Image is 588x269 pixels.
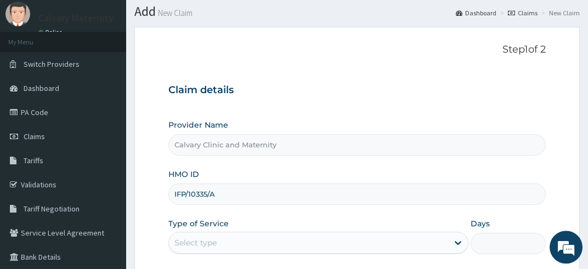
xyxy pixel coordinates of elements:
[57,61,184,76] div: Chat with us now
[24,204,80,214] span: Tariff Negotiation
[156,9,193,17] small: New Claim
[38,13,114,23] p: Calvary Maternity
[168,84,546,96] h3: Claim details
[24,83,59,93] span: Dashboard
[539,8,580,18] li: New Claim
[38,28,65,36] a: Online
[5,2,30,26] img: User Image
[134,4,580,19] h1: Add
[168,184,546,205] input: Enter HMO ID
[168,169,199,180] label: HMO ID
[180,5,206,32] div: Minimize live chat window
[24,59,80,69] span: Switch Providers
[24,156,43,165] span: Tariffs
[174,237,217,248] div: Select type
[20,55,44,82] img: d_794563401_company_1708531726252_794563401
[5,164,209,203] textarea: Type your message and hit 'Enter'
[471,218,490,229] label: Days
[168,119,228,130] label: Provider Name
[168,218,229,229] label: Type of Service
[168,44,546,56] p: Step 1 of 2
[24,131,45,141] span: Claims
[456,8,496,18] a: Dashboard
[508,8,538,18] a: Claims
[64,71,151,181] span: We're online!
